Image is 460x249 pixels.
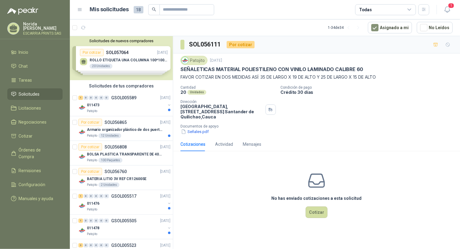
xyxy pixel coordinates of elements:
div: 0 [84,194,88,198]
img: Company Logo [78,153,86,160]
p: [DATE] [160,120,170,125]
img: Company Logo [78,227,86,234]
p: SOL056865 [105,120,127,124]
div: 0 [99,96,104,100]
div: Actividad [215,141,233,148]
p: Patojito [87,232,97,237]
a: Por cotizarSOL056760[DATE] Company LogoBATERIA LITIO 3V REF CR12600SEPatojito2 Unidades [70,165,173,190]
p: Patojito [87,207,97,212]
p: 20 [180,90,186,95]
div: 0 [89,194,93,198]
p: [GEOGRAPHIC_DATA], [STREET_ADDRESS] Santander de Quilichao , Cauca [180,104,263,119]
p: SOL056760 [105,169,127,174]
h3: No has enviado cotizaciones a esta solicitud [272,195,362,202]
div: 3 [78,243,83,247]
a: Cotizar [7,130,63,142]
span: search [152,7,156,12]
span: 18 [134,6,143,13]
div: Mensajes [243,141,261,148]
div: 0 [104,96,109,100]
span: Cotizar [19,133,33,139]
p: Patojito [87,133,97,138]
div: 100 Paquetes [98,158,122,163]
a: Por cotizarSOL056865[DATE] Company LogoArmario organizador plástico de dos puertas de acuerdo a l... [70,116,173,141]
div: Por cotizar [227,41,255,48]
div: 0 [94,194,98,198]
p: [DATE] [210,58,222,63]
span: Configuración [19,181,46,188]
p: BATERIA LITIO 3V REF CR12600SE [87,176,146,182]
div: Patojito [180,56,208,65]
div: 0 [89,96,93,100]
p: SOL056808 [105,145,127,149]
span: Órdenes de Compra [19,147,57,160]
img: Company Logo [78,104,86,111]
button: No Leídos [417,22,453,33]
p: Documentos de apoyo [180,124,458,128]
div: 0 [104,219,109,223]
a: Tareas [7,74,63,86]
div: 0 [104,243,109,247]
p: Patojito [87,182,97,187]
div: Por cotizar [78,168,102,175]
a: Órdenes de Compra [7,144,63,162]
button: Señales.pdf [180,128,209,135]
span: 1 [448,3,455,9]
p: Condición de pago [281,85,458,90]
a: Licitaciones [7,102,63,114]
span: Negociaciones [19,119,47,125]
h1: Mis solicitudes [90,5,129,14]
div: 0 [84,96,88,100]
img: Company Logo [78,178,86,185]
p: Dirección [180,100,263,104]
img: Company Logo [182,57,188,64]
a: Negociaciones [7,116,63,128]
div: 12 Unidades [98,133,121,138]
div: Por cotizar [78,119,102,126]
div: 2 Unidades [98,182,119,187]
div: 0 [84,243,88,247]
a: Manuales y ayuda [7,193,63,204]
p: Crédito 30 días [281,90,458,95]
span: Chat [19,63,28,70]
p: GSOL005505 [111,219,136,223]
div: 0 [94,219,98,223]
div: 0 [99,219,104,223]
p: ESCARRIA PRINTS SAS [23,32,63,35]
div: 0 [89,219,93,223]
a: 1 0 0 0 0 0 GSOL005589[DATE] Company Logo011473Patojito [78,94,172,114]
div: 0 [89,243,93,247]
div: Cotizaciones [180,141,205,148]
button: Cotizar [306,206,328,218]
div: 0 [104,194,109,198]
p: [DATE] [160,218,170,224]
span: Licitaciones [19,105,41,111]
button: Asignado a mi [368,22,412,33]
a: Por cotizarSOL056808[DATE] Company LogoBOLSA PLASTICA TRANSPARENTE DE 40*60 CMSPatojito100 Paquetes [70,141,173,165]
p: SEÑALETICAS MATERIAL POLIESTILENO CON VINILO LAMINADO CALIBRE 60 [180,66,363,73]
p: 011478 [87,225,99,231]
div: 0 [99,194,104,198]
button: Solicitudes de nuevos compradores [72,39,170,43]
img: Company Logo [78,202,86,210]
div: 0 [94,96,98,100]
span: Solicitudes [19,91,40,97]
span: Remisiones [19,167,41,174]
span: Inicio [19,49,29,56]
p: GSOL005589 [111,96,136,100]
div: Unidades [187,90,206,95]
p: [DATE] [160,144,170,150]
div: Todas [359,6,372,13]
div: Solicitudes de tus compradores [70,80,173,92]
button: 1 [442,4,453,15]
a: Chat [7,60,63,72]
p: FAVOR COTIZAR EN DOS MEDIDAS ASÍ: 35 DE LARGO X 19 DE ALTO Y 25 DE LARGO X 15 DE ALTO [180,74,453,80]
p: Norida [PERSON_NAME] [23,22,63,30]
img: Company Logo [78,128,86,136]
p: [DATE] [160,193,170,199]
div: Por cotizar [78,143,102,151]
a: 1 0 0 0 0 0 GSOL005505[DATE] Company Logo011478Patojito [78,217,172,237]
p: [DATE] [160,95,170,101]
p: Armario organizador plástico de dos puertas de acuerdo a la imagen adjunta [87,127,163,133]
p: Patojito [87,158,97,163]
